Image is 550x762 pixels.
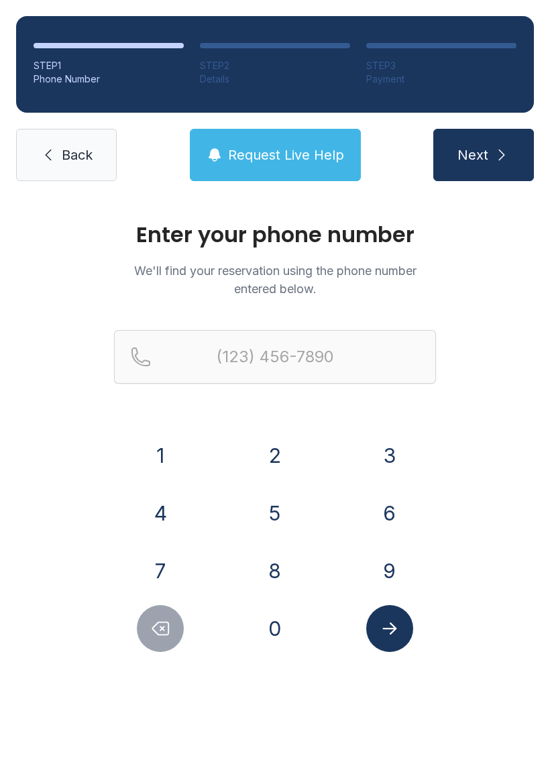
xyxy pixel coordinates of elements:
[252,432,298,479] button: 2
[366,547,413,594] button: 9
[457,146,488,164] span: Next
[366,490,413,537] button: 6
[252,490,298,537] button: 5
[366,432,413,479] button: 3
[34,72,184,86] div: Phone Number
[137,490,184,537] button: 4
[62,146,93,164] span: Back
[137,605,184,652] button: Delete number
[34,59,184,72] div: STEP 1
[366,72,516,86] div: Payment
[252,547,298,594] button: 8
[137,547,184,594] button: 7
[366,605,413,652] button: Submit lookup form
[252,605,298,652] button: 0
[137,432,184,479] button: 1
[200,59,350,72] div: STEP 2
[366,59,516,72] div: STEP 3
[114,224,436,246] h1: Enter your phone number
[200,72,350,86] div: Details
[114,262,436,298] p: We'll find your reservation using the phone number entered below.
[228,146,344,164] span: Request Live Help
[114,330,436,384] input: Reservation phone number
